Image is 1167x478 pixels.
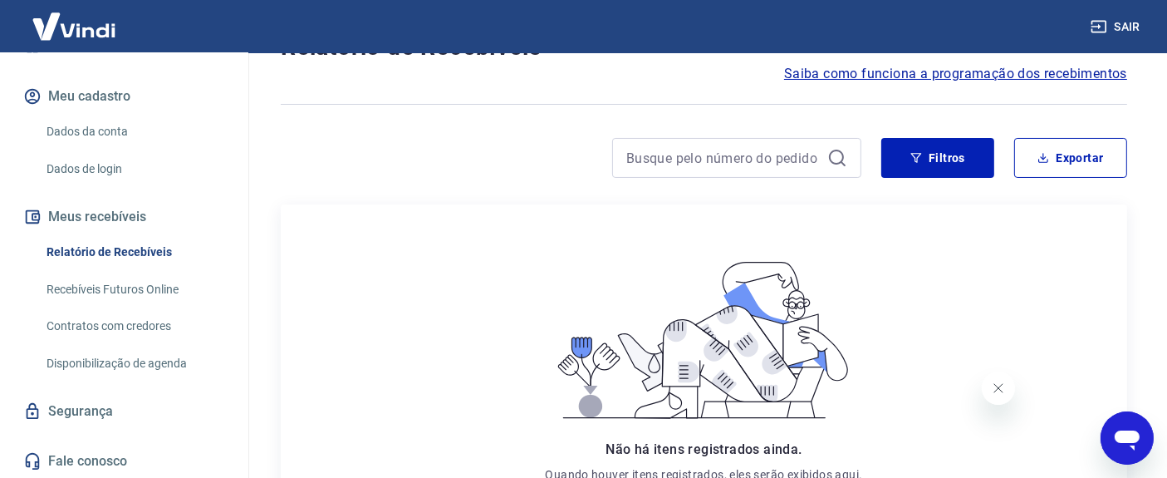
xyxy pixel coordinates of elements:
[40,347,228,381] a: Disponibilização de agenda
[982,372,1015,405] iframe: Fechar mensagem
[881,138,994,178] button: Filtros
[606,441,802,457] span: Não há itens registrados ainda.
[784,64,1127,84] a: Saiba como funciona a programação dos recebimentos
[10,12,140,25] span: Olá! Precisa de ajuda?
[1101,411,1154,465] iframe: Botão para abrir a janela de mensagens
[20,1,128,52] img: Vindi
[40,115,228,149] a: Dados da conta
[20,393,228,430] a: Segurança
[40,273,228,307] a: Recebíveis Futuros Online
[40,309,228,343] a: Contratos com credores
[20,78,228,115] button: Meu cadastro
[626,145,821,170] input: Busque pelo número do pedido
[40,152,228,186] a: Dados de login
[1014,138,1127,178] button: Exportar
[1087,12,1147,42] button: Sair
[20,199,228,235] button: Meus recebíveis
[40,235,228,269] a: Relatório de Recebíveis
